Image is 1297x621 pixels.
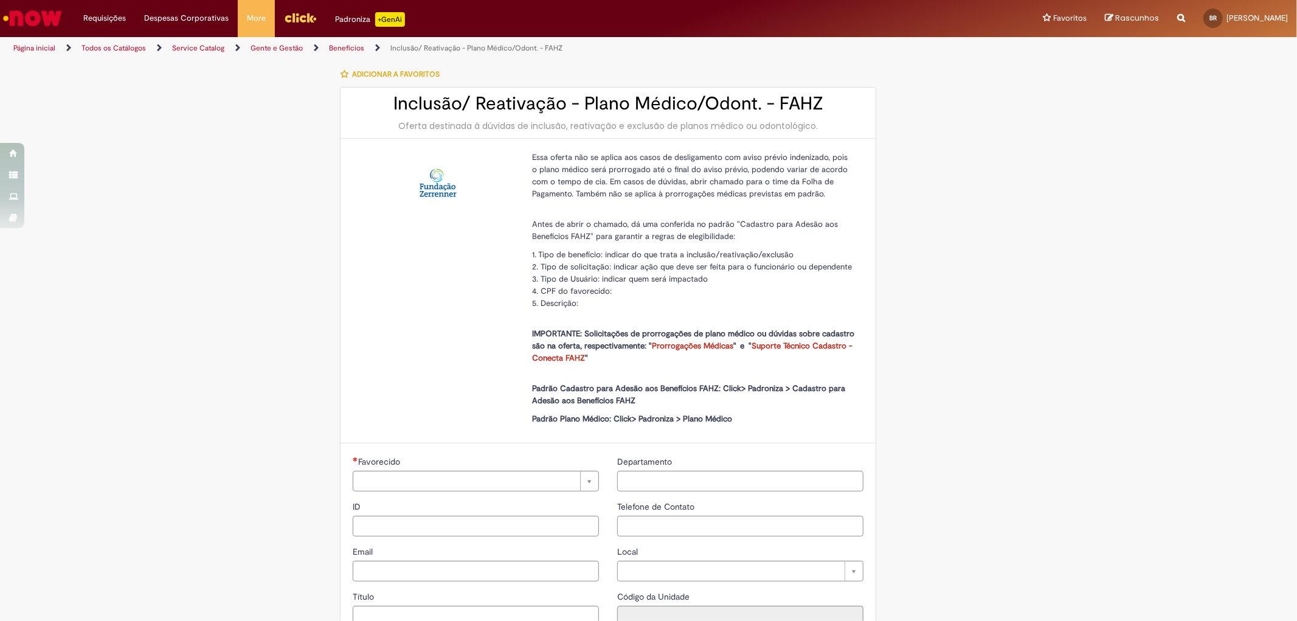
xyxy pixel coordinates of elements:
a: Limpar campo Favorecido [353,471,599,491]
a: Benefícios [329,43,364,53]
a: Gente e Gestão [251,43,303,53]
span: Adicionar a Favoritos [352,69,440,79]
span: 3. Tipo de Usuário: indicar quem será impactado [532,274,708,284]
a: Rascunhos [1105,13,1159,24]
div: Oferta destinada à dúvidas de inclusão, reativação e exclusão de planos médico ou odontológico. [353,120,863,132]
img: click_logo_yellow_360x200.png [284,9,317,27]
span: Rascunhos [1115,12,1159,24]
span: More [247,12,266,24]
input: Departamento [617,471,863,491]
a: Inclusão/ Reativação - Plano Médico/Odont. - FAHZ [390,43,562,53]
span: 2. Tipo de solicitação: indicar ação que deve ser feita para o funcionário ou dependente [532,262,852,272]
a: Prorrogações Médicas [652,341,733,351]
span: 4. CPF do favorecido: [532,286,612,296]
button: Adicionar a Favoritos [340,61,446,87]
span: Email [353,546,375,557]
span: Essa oferta não se aplica aos casos de desligamento com aviso prévio indenizado, pois o plano méd... [532,152,848,199]
span: 5. Descrição: [532,298,578,308]
h2: Inclusão/ Reativação - Plano Médico/Odont. - FAHZ [353,94,863,114]
span: Necessários [353,457,358,462]
span: Requisições [83,12,126,24]
p: +GenAi [375,12,405,27]
a: Limpar campo Local [617,561,863,581]
span: Antes de abrir o chamado, dá uma conferida no padrão "Cadastro para Adesão aos Benefícios FAHZ" p... [532,219,838,241]
span: Favoritos [1053,12,1087,24]
span: Despesas Corporativas [144,12,229,24]
a: Todos os Catálogos [81,43,146,53]
span: [PERSON_NAME] [1226,13,1288,23]
span: BR [1209,14,1217,22]
span: Padrão Plano Médico: Click> Padroniza > Plano Médico [532,414,732,424]
span: IMPORTANTE: Solicitações de prorrogações de plano médico ou dúvidas sobre cadastro são na oferta,... [532,328,854,363]
span: Título [353,591,376,602]
span: Departamento [617,456,674,467]
img: Inclusão/ Reativação - Plano Médico/Odont. - FAHZ [418,163,457,202]
a: Service Catalog [172,43,224,53]
input: Telefone de Contato [617,516,863,536]
ul: Trilhas de página [9,37,856,60]
img: ServiceNow [1,6,64,30]
label: Somente leitura - Código da Unidade [617,591,692,603]
span: Somente leitura - Código da Unidade [617,591,692,602]
span: Telefone de Contato [617,501,697,512]
span: 1. Tipo de benefício: indicar do que trata a inclusão/reativação/exclusão [532,249,794,260]
span: Local [617,546,640,557]
span: ID [353,501,363,512]
div: Padroniza [335,12,405,27]
a: Página inicial [13,43,55,53]
span: Necessários - Favorecido [358,456,403,467]
input: ID [353,516,599,536]
span: Padrão Cadastro para Adesão aos Benefícios FAHZ: Click> Padroniza > Cadastro para Adesão aos Bene... [532,383,845,406]
input: Email [353,561,599,581]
